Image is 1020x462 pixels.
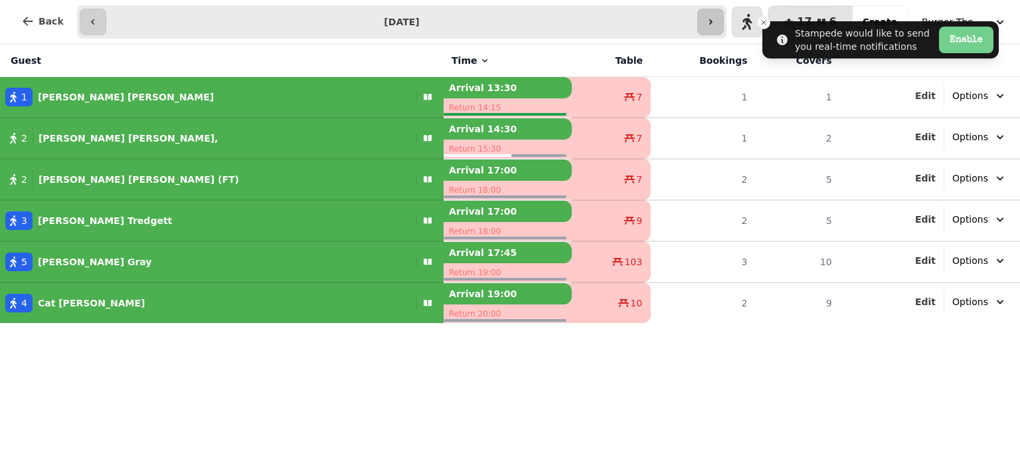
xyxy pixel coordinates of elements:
th: Covers [756,45,840,77]
span: 5 [21,255,27,269]
span: Options [952,89,988,102]
button: Time [452,54,490,67]
td: 2 [651,283,755,323]
button: Create [852,6,908,38]
p: Arrival 14:30 [444,118,572,140]
th: Bookings [651,45,755,77]
span: 7 [636,132,642,145]
p: [PERSON_NAME] [PERSON_NAME] [38,90,214,104]
button: Edit [915,213,936,226]
span: Edit [915,215,936,224]
p: Return 19:00 [444,263,572,282]
button: Options [944,166,1015,190]
span: Options [952,254,988,267]
span: 7 [636,173,642,186]
p: Arrival 19:00 [444,283,572,304]
p: Cat [PERSON_NAME] [38,296,145,310]
span: 9 [636,214,642,227]
td: 5 [756,200,840,241]
td: 9 [756,283,840,323]
span: Edit [915,173,936,183]
button: Edit [915,295,936,308]
button: Enable [939,27,993,53]
p: Return 15:30 [444,140,572,158]
p: Return 14:15 [444,98,572,117]
span: Edit [915,297,936,306]
button: Edit [915,130,936,144]
button: Edit [915,254,936,267]
td: 1 [651,77,755,118]
span: 3 [21,214,27,227]
td: 2 [651,200,755,241]
span: Options [952,295,988,308]
span: 103 [624,255,642,269]
button: Options [944,207,1015,231]
p: [PERSON_NAME] Tredgett [38,214,172,227]
p: Arrival 17:00 [444,160,572,181]
button: Options [944,125,1015,149]
span: 2 [21,173,27,186]
div: Stampede would like to send you real-time notifications [795,27,934,53]
th: Table [572,45,651,77]
td: 2 [756,118,840,159]
p: [PERSON_NAME] [PERSON_NAME] (FT) [39,173,239,186]
span: Back [39,17,64,26]
span: Edit [915,91,936,100]
span: Edit [915,256,936,265]
button: Burger Theory [914,10,1015,34]
td: 1 [756,77,840,118]
button: Options [944,84,1015,108]
button: Back [11,5,74,37]
span: Options [952,130,988,144]
td: 2 [651,159,755,200]
button: Edit [915,172,936,185]
span: 10 [630,296,642,310]
button: 176 [768,6,852,38]
p: Arrival 17:00 [444,201,572,222]
button: Close toast [757,16,770,29]
td: 1 [651,118,755,159]
td: 10 [756,241,840,283]
p: Return 18:00 [444,222,572,241]
p: [PERSON_NAME] Gray [38,255,152,269]
span: Options [952,213,988,226]
span: 7 [636,90,642,104]
span: Options [952,172,988,185]
td: 3 [651,241,755,283]
span: Edit [915,132,936,142]
p: Return 20:00 [444,304,572,323]
p: Arrival 17:45 [444,242,572,263]
button: Options [944,249,1015,273]
p: [PERSON_NAME] [PERSON_NAME], [39,132,218,145]
span: 2 [21,132,27,145]
button: Options [944,290,1015,314]
span: Time [452,54,477,67]
span: 1 [21,90,27,104]
button: Edit [915,89,936,102]
p: Return 18:00 [444,181,572,199]
span: 4 [21,296,27,310]
p: Arrival 13:30 [444,77,572,98]
td: 5 [756,159,840,200]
